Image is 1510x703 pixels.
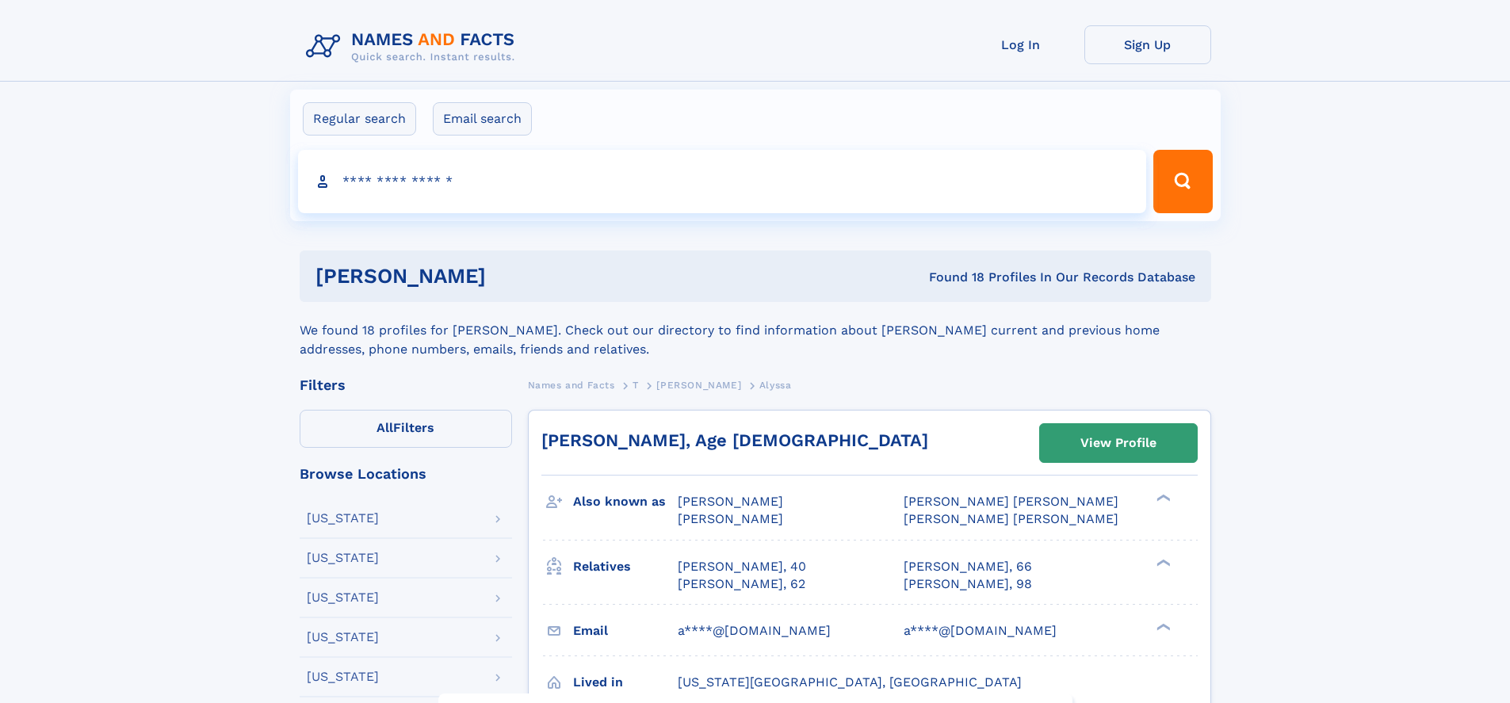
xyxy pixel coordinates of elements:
a: [PERSON_NAME] [656,375,741,395]
a: [PERSON_NAME], 62 [678,575,805,593]
h3: Email [573,617,678,644]
a: T [633,375,639,395]
a: [PERSON_NAME], 98 [904,575,1032,593]
h3: Relatives [573,553,678,580]
span: T [633,380,639,391]
label: Regular search [303,102,416,136]
div: [US_STATE] [307,671,379,683]
div: [US_STATE] [307,631,379,644]
button: Search Button [1153,150,1212,213]
div: ❯ [1153,621,1172,632]
label: Filters [300,410,512,448]
div: Filters [300,378,512,392]
span: All [377,420,393,435]
div: Browse Locations [300,467,512,481]
span: [US_STATE][GEOGRAPHIC_DATA], [GEOGRAPHIC_DATA] [678,674,1022,690]
a: [PERSON_NAME], 40 [678,558,806,575]
a: Sign Up [1084,25,1211,64]
div: [US_STATE] [307,552,379,564]
a: View Profile [1040,424,1197,462]
div: We found 18 profiles for [PERSON_NAME]. Check out our directory to find information about [PERSON... [300,302,1211,359]
div: ❯ [1153,557,1172,567]
a: Names and Facts [528,375,615,395]
span: [PERSON_NAME] [PERSON_NAME] [904,511,1118,526]
a: [PERSON_NAME], Age [DEMOGRAPHIC_DATA] [541,430,928,450]
h3: Lived in [573,669,678,696]
span: [PERSON_NAME] [PERSON_NAME] [904,494,1118,509]
h1: [PERSON_NAME] [315,266,708,286]
div: [US_STATE] [307,591,379,604]
span: [PERSON_NAME] [678,511,783,526]
a: [PERSON_NAME], 66 [904,558,1032,575]
div: View Profile [1080,425,1156,461]
div: [US_STATE] [307,512,379,525]
span: Alyssa [759,380,792,391]
a: Log In [958,25,1084,64]
h3: Also known as [573,488,678,515]
div: ❯ [1153,493,1172,503]
span: [PERSON_NAME] [656,380,741,391]
img: Logo Names and Facts [300,25,528,68]
input: search input [298,150,1147,213]
span: [PERSON_NAME] [678,494,783,509]
div: Found 18 Profiles In Our Records Database [707,269,1195,286]
label: Email search [433,102,532,136]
